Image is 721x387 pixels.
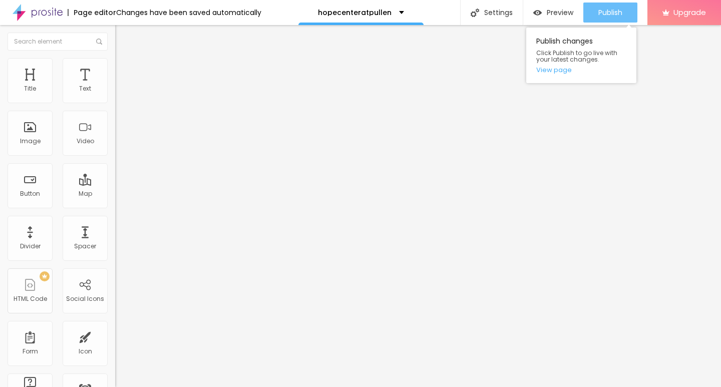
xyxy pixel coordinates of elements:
[536,50,626,63] span: Click Publish to go live with your latest changes.
[526,28,636,83] div: Publish changes
[20,190,40,197] div: Button
[79,190,92,197] div: Map
[533,9,542,17] img: view-1.svg
[583,3,637,23] button: Publish
[598,9,622,17] span: Publish
[24,85,36,92] div: Title
[20,138,41,145] div: Image
[96,39,102,45] img: Icone
[79,348,92,355] div: Icon
[66,295,104,302] div: Social Icons
[116,9,261,16] div: Changes have been saved automatically
[14,295,47,302] div: HTML Code
[115,25,721,387] iframe: Editor
[23,348,38,355] div: Form
[74,243,96,250] div: Spacer
[318,9,392,16] p: hopecenteratpullen
[523,3,583,23] button: Preview
[68,9,116,16] div: Page editor
[673,8,706,17] span: Upgrade
[8,33,108,51] input: Search element
[536,67,626,73] a: View page
[20,243,41,250] div: Divider
[471,9,479,17] img: Icone
[77,138,94,145] div: Video
[547,9,573,17] span: Preview
[79,85,91,92] div: Text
